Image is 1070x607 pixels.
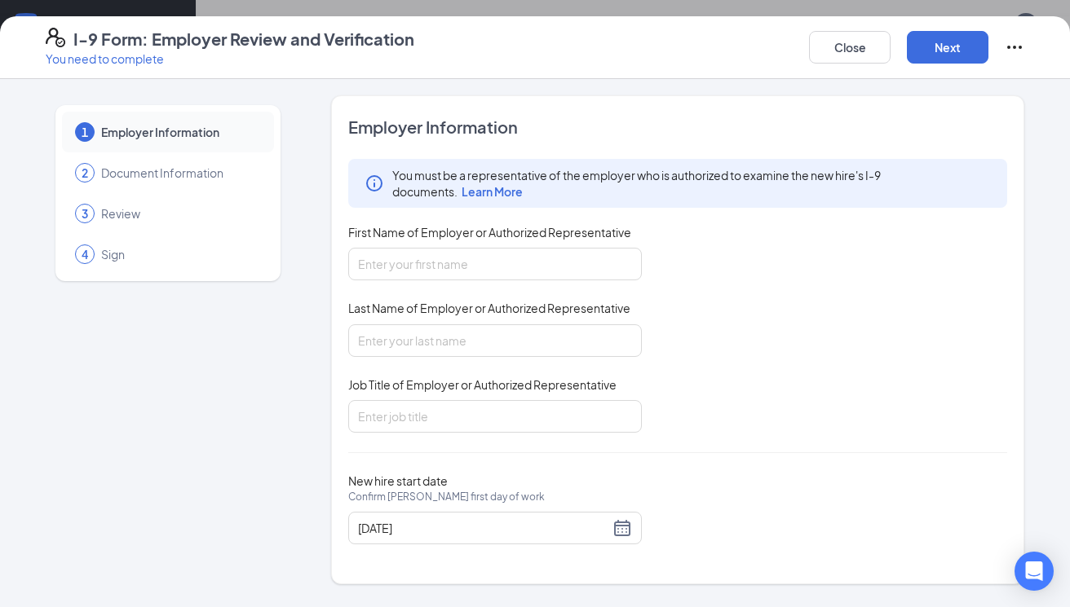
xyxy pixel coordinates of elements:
svg: Info [365,174,384,193]
svg: FormI9EVerifyIcon [46,28,65,47]
span: You must be a representative of the employer who is authorized to examine the new hire's I-9 docu... [392,167,991,200]
span: Sign [101,246,258,262]
span: 1 [82,124,88,140]
span: 3 [82,205,88,222]
span: Employer Information [348,116,1007,139]
span: Document Information [101,165,258,181]
span: First Name of Employer or Authorized Representative [348,224,631,240]
input: 07/28/2025 [358,519,609,537]
input: Enter your first name [348,248,642,280]
span: Last Name of Employer or Authorized Representative [348,300,630,316]
h4: I-9 Form: Employer Review and Verification [73,28,414,51]
svg: Ellipses [1005,37,1024,57]
button: Close [809,31,891,64]
input: Enter your last name [348,324,642,357]
span: Confirm [PERSON_NAME] first day of work [348,489,545,505]
span: Employer Information [101,124,258,140]
span: Job Title of Employer or Authorized Representative [348,376,617,393]
button: Next [907,31,988,64]
span: Learn More [462,184,523,199]
div: Open Intercom Messenger [1015,552,1054,591]
p: You need to complete [46,51,414,67]
span: 4 [82,246,88,262]
span: Review [101,205,258,222]
input: Enter job title [348,400,642,433]
span: New hire start date [348,473,545,521]
a: Learn More [458,184,523,199]
span: 2 [82,165,88,181]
